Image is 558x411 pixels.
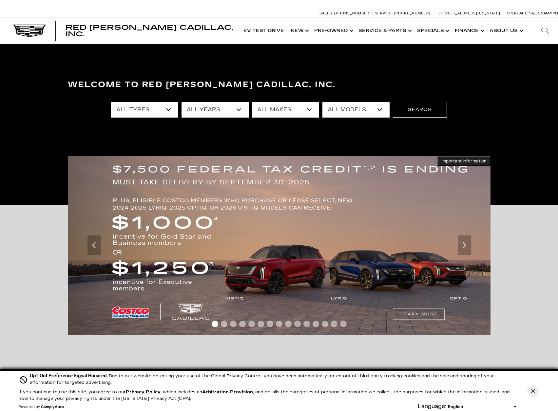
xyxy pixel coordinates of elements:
[30,372,518,386] div: Due to our website detecting your use of the Global Privacy Control, you have been automatically ...
[507,11,529,15] span: Open [DATE]
[319,11,373,15] a: Sales: [PHONE_NUMBER]
[393,102,447,118] button: Search
[18,389,510,401] p: If you continue to use this site, you agree to our , which includes an , and details the categori...
[66,24,234,37] a: Red [PERSON_NAME] Cadillac, Inc.
[322,102,390,118] select: Filter by model
[230,321,237,327] span: Go to slide 3
[248,321,255,327] span: Go to slide 5
[319,11,333,15] span: Sales:
[68,78,491,91] h3: Welcome to Red [PERSON_NAME] Cadillac, Inc.
[414,18,452,44] a: Specials
[276,321,282,327] span: Go to slide 8
[394,11,431,15] span: [PHONE_NUMBER]
[313,321,319,327] span: Go to slide 12
[373,11,432,15] a: Service: [PHONE_NUMBER]
[41,405,64,409] a: ComplyAuto
[13,25,46,37] img: Cadillac Dark Logo with Cadillac White Text
[87,235,101,255] div: Previous
[375,11,393,15] span: Service:
[541,11,558,15] span: 9 AM-6 PM
[18,405,64,409] div: Powered by
[66,24,233,38] span: Red [PERSON_NAME] Cadillac, Inc.
[311,18,355,44] a: Pre-Owned
[285,321,292,327] span: Go to slide 9
[182,102,249,118] select: Filter by year
[258,321,264,327] span: Go to slide 6
[240,18,287,44] a: EV Test Drive
[355,18,414,44] a: Service & Parts
[458,235,471,255] div: Next
[212,321,218,327] span: Go to slide 1
[452,18,486,44] a: Finance
[334,11,371,15] span: [PHONE_NUMBER]
[30,373,109,379] span: Opt-Out Preference Signal Honored .
[221,321,227,327] span: Go to slide 2
[287,18,311,44] a: New
[486,18,525,44] a: About Us
[527,385,539,397] button: Close Button
[437,156,491,166] button: Important Information
[418,404,446,409] div: Language:
[239,321,246,327] span: Go to slide 4
[252,102,319,118] select: Filter by make
[303,321,310,327] span: Go to slide 11
[111,102,178,118] select: Filter by type
[267,321,273,327] span: Go to slide 7
[68,156,491,335] img: $7,500 FEDERAL TAX CREDIT IS ENDING. $1,000 incentive for Gold Star and Business members OR $1250...
[126,389,161,395] a: Privacy Policy
[340,321,347,327] span: Go to slide 15
[439,11,500,15] a: [STREET_ADDRESS][US_STATE]
[441,159,487,164] span: Important Information
[294,321,301,327] span: Go to slide 10
[529,11,541,15] span: Sales:
[446,403,518,410] select: Language Select
[202,389,253,395] strong: Arbitration Provision
[331,321,337,327] span: Go to slide 14
[322,321,328,327] span: Go to slide 13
